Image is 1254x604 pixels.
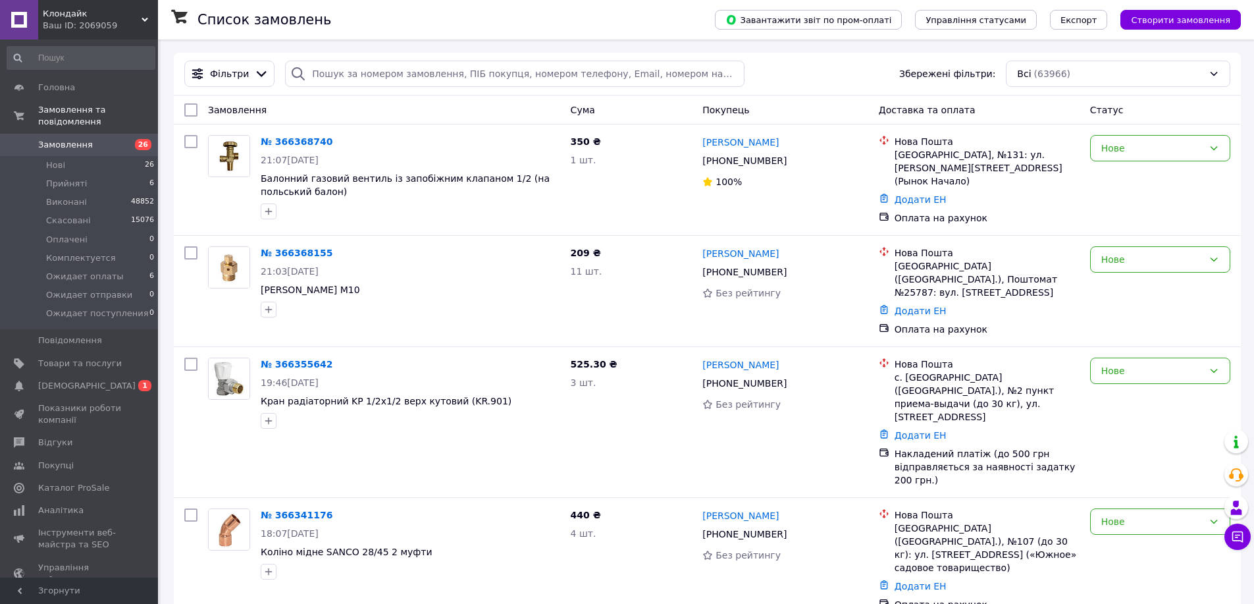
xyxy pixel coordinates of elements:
div: Нова Пошта [895,358,1080,371]
span: 350 ₴ [571,136,601,147]
span: [PHONE_NUMBER] [702,378,787,389]
span: Ожидает отправки [46,289,132,301]
a: Створити замовлення [1107,14,1241,24]
span: 0 [149,234,154,246]
span: Cума [571,105,595,115]
span: 21:07[DATE] [261,155,319,165]
span: Комплектуется [46,252,115,264]
span: Покупці [38,460,74,472]
div: Нове [1101,252,1203,267]
span: 19:46[DATE] [261,377,319,388]
span: 0 [149,252,154,264]
a: № 366368740 [261,136,332,147]
span: Аналітика [38,505,84,516]
button: Завантажити звіт по пром-оплаті [715,10,902,30]
span: Без рейтингу [716,550,781,561]
span: 209 ₴ [571,248,601,258]
span: 6 [149,271,154,283]
a: [PERSON_NAME] [702,136,779,149]
div: Оплата на рахунок [895,323,1080,336]
img: Фото товару [209,247,249,288]
span: Всі [1017,67,1031,80]
span: 3 шт. [571,377,596,388]
div: Оплата на рахунок [895,211,1080,225]
span: Клондайк [43,8,142,20]
span: Прийняті [46,178,87,190]
a: [PERSON_NAME] [702,509,779,522]
span: 0 [149,308,154,319]
div: [GEOGRAPHIC_DATA], №131: ул. [PERSON_NAME][STREET_ADDRESS] (Рынок Начало) [895,148,1080,188]
div: Нове [1101,141,1203,155]
span: Відгуки [38,437,72,449]
a: Фото товару [208,358,250,400]
input: Пошук за номером замовлення, ПІБ покупця, номером телефону, Email, номером накладної [285,61,744,87]
div: Нова Пошта [895,508,1080,522]
button: Чат з покупцем [1224,524,1251,550]
span: 4 шт. [571,528,596,539]
div: Нова Пошта [895,246,1080,260]
span: Нові [46,159,65,171]
span: Каталог ProSale [38,482,109,494]
span: [DEMOGRAPHIC_DATA] [38,380,136,392]
span: 0 [149,289,154,301]
span: Замовлення [208,105,267,115]
a: Балонний газовий вентиль із запобіжним клапаном 1/2 (на польський балон) [261,173,550,197]
div: Нове [1101,364,1203,378]
span: Доставка та оплата [879,105,976,115]
span: 525.30 ₴ [571,359,617,370]
span: 11 шт. [571,266,602,277]
span: Показники роботи компанії [38,402,122,426]
span: 6 [149,178,154,190]
img: Фото товару [209,509,249,550]
div: Нова Пошта [895,135,1080,148]
span: Без рейтингу [716,399,781,410]
img: Фото товару [209,136,249,177]
a: Додати ЕН [895,430,947,441]
a: Коліно мідне SANCO 28/45 2 муфти [261,547,432,557]
span: Ожидает оплаты [46,271,124,283]
a: Додати ЕН [895,581,947,591]
span: Управління статусами [926,15,1026,25]
span: Експорт [1060,15,1097,25]
span: Оплачені [46,234,88,246]
a: Додати ЕН [895,306,947,316]
a: Фото товару [208,508,250,551]
span: Покупець [702,105,749,115]
span: Без рейтингу [716,288,781,298]
span: 48852 [131,196,154,208]
span: Головна [38,82,75,94]
span: 100% [716,177,742,187]
span: Ожидает поступления [46,308,149,319]
span: 440 ₴ [571,510,601,520]
a: Фото товару [208,135,250,177]
div: Ваш ID: 2069059 [43,20,158,32]
a: [PERSON_NAME] М10 [261,285,360,295]
button: Експорт [1050,10,1108,30]
span: Виконані [46,196,87,208]
span: [PHONE_NUMBER] [702,267,787,277]
a: [PERSON_NAME] [702,358,779,371]
a: Додати ЕН [895,194,947,205]
span: Статус [1090,105,1124,115]
h1: Список замовлень [197,12,331,28]
span: Скасовані [46,215,91,227]
span: [PHONE_NUMBER] [702,529,787,539]
span: Інструменти веб-майстра та SEO [38,527,122,551]
span: Завантажити звіт по пром-оплаті [725,14,891,26]
span: 26 [135,139,151,150]
span: Повідомлення [38,335,102,346]
div: Накладений платіж (до 500 грн відправляється за наявності задатку 200 грн.) [895,447,1080,487]
button: Створити замовлення [1120,10,1241,30]
div: [GEOGRAPHIC_DATA] ([GEOGRAPHIC_DATA].), Поштомат №25787: вул. [STREET_ADDRESS] [895,260,1080,299]
a: Кран радіаторний KP 1/2x1/2 верх кутовий (KR.901) [261,396,511,406]
a: Фото товару [208,246,250,288]
a: № 366341176 [261,510,332,520]
div: Нове [1101,514,1203,529]
span: [PHONE_NUMBER] [702,155,787,166]
span: 26 [145,159,154,171]
span: 1 [138,380,151,391]
span: 18:07[DATE] [261,528,319,539]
